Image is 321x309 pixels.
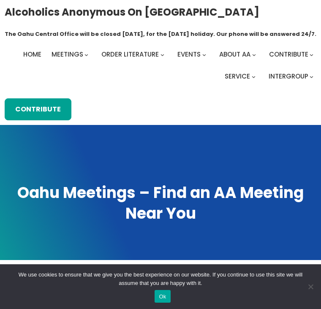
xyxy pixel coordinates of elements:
[5,98,71,120] a: Contribute
[269,49,308,60] a: Contribute
[202,53,206,57] button: Events submenu
[310,53,313,57] button: Contribute submenu
[225,72,250,81] span: Service
[306,282,315,291] span: No
[252,53,256,57] button: About AA submenu
[160,53,164,57] button: Order Literature submenu
[52,50,83,59] span: Meetings
[155,290,170,303] button: Ok
[269,70,308,82] a: Intergroup
[225,70,250,82] a: Service
[52,49,83,60] a: Meetings
[84,53,88,57] button: Meetings submenu
[177,50,201,59] span: Events
[310,75,313,79] button: Intergroup submenu
[219,50,250,59] span: About AA
[5,3,259,21] a: Alcoholics Anonymous on [GEOGRAPHIC_DATA]
[219,49,250,60] a: About AA
[5,49,317,82] nav: Intergroup
[252,75,256,79] button: Service submenu
[13,271,308,287] span: We use cookies to ensure that we give you the best experience on our website. If you continue to ...
[101,50,159,59] span: Order Literature
[269,72,308,81] span: Intergroup
[269,50,308,59] span: Contribute
[8,183,313,224] h1: Oahu Meetings – Find an AA Meeting Near You
[5,30,316,38] h1: The Oahu Central Office will be closed [DATE], for the [DATE] holiday. Our phone will be answered...
[23,49,41,60] a: Home
[23,50,41,59] span: Home
[177,49,201,60] a: Events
